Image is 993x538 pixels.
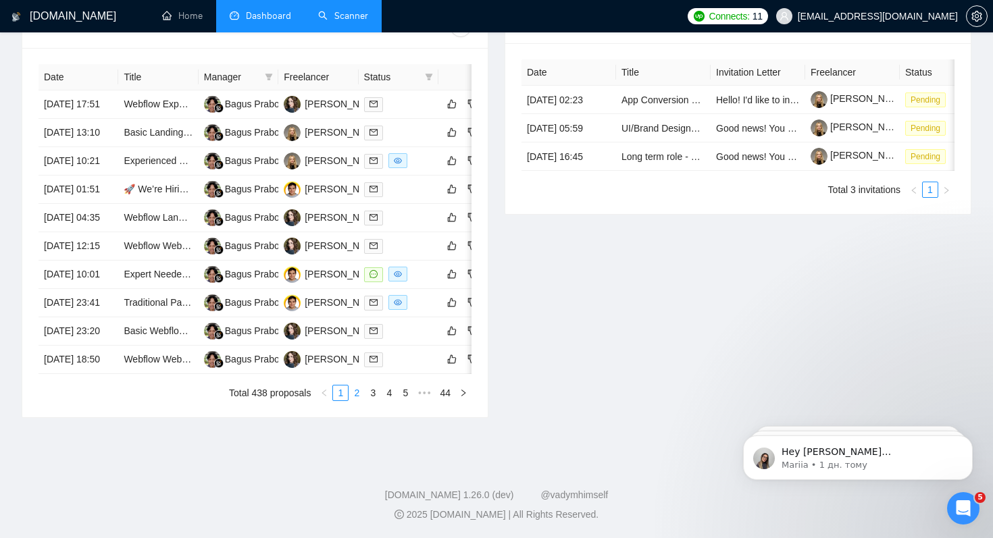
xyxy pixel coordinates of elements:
[162,10,203,22] a: homeHome
[370,213,378,221] span: mail
[521,86,616,114] td: [DATE] 02:23
[413,385,435,401] span: •••
[966,11,988,22] a: setting
[938,182,954,198] li: Next Page
[214,330,224,340] img: gigradar-bm.png
[278,64,358,90] th: Freelancer
[39,90,118,119] td: [DATE] 17:51
[811,148,827,165] img: c1hVMQCtOMKapdFdjXkaUVfdyz7ZD6UAeScp1Urofc7qjkw4SrIb6mTVYD0uaKuYv2
[284,209,301,226] img: VS
[214,160,224,169] img: gigradar-bm.png
[246,10,291,22] span: Dashboard
[459,389,467,397] span: right
[204,98,292,109] a: BPBagus Prabowo
[199,64,278,90] th: Manager
[284,323,301,340] img: VS
[284,126,382,137] a: VR[PERSON_NAME]
[447,99,457,109] span: like
[444,323,460,339] button: like
[447,325,457,336] span: like
[905,121,946,136] span: Pending
[780,11,789,21] span: user
[214,273,224,283] img: gigradar-bm.png
[225,238,292,253] div: Bagus Prabowo
[229,385,311,401] li: Total 438 proposals
[124,269,447,279] a: Expert Needed to Revamp Apparel Brand Website with AI-Generated Images
[910,186,918,194] span: left
[811,93,908,104] a: [PERSON_NAME]
[447,212,457,223] span: like
[447,127,457,138] span: like
[444,209,460,225] button: like
[230,11,239,20] span: dashboard
[204,266,221,283] img: BP
[214,302,224,311] img: gigradar-bm.png
[124,99,381,109] a: Webflow Expert Needed for Consultation on Website Glitches
[828,182,900,198] li: Total 3 invitations
[467,212,477,223] span: dislike
[118,261,198,289] td: Expert Needed to Revamp Apparel Brand Website with AI-Generated Images
[467,240,477,251] span: dislike
[118,64,198,90] th: Title
[905,94,951,105] a: Pending
[225,323,292,338] div: Bagus Prabowo
[413,385,435,401] li: Next 5 Pages
[305,238,382,253] div: [PERSON_NAME]
[540,489,608,500] a: @vadymhimself
[305,267,382,281] div: [PERSON_NAME]
[694,11,705,22] img: upwork-logo.png
[225,97,292,111] div: Bagus Prabowo
[938,182,954,198] button: right
[467,354,477,365] span: dislike
[284,266,301,283] img: EL
[305,182,382,196] div: [PERSON_NAME]
[464,96,480,112] button: dislike
[436,385,455,400] a: 44
[382,385,397,400] a: 4
[305,210,382,225] div: [PERSON_NAME]
[811,119,827,136] img: c1hVMQCtOMKapdFdjXkaUVfdyz7ZD6UAeScp1Urofc7qjkw4SrIb6mTVYD0uaKuYv2
[204,238,221,254] img: BP
[923,182,938,197] a: 1
[204,70,259,84] span: Manager
[370,157,378,165] span: mail
[214,217,224,226] img: gigradar-bm.png
[621,95,816,105] a: App Conversion Rate Optimisation A/B Testing
[284,240,382,250] a: VS[PERSON_NAME]
[305,97,382,111] div: [PERSON_NAME]
[118,147,198,176] td: Experienced Website Designer Needed for 24 Hour Turnaround
[435,385,455,401] li: 44
[39,147,118,176] td: [DATE] 10:21
[284,153,301,169] img: VR
[284,296,382,307] a: EL[PERSON_NAME]
[444,96,460,112] button: like
[370,128,378,136] span: mail
[621,151,808,162] a: Long term role - Head of Creative and UX/UI
[521,114,616,142] td: [DATE] 05:59
[723,407,993,502] iframe: Intercom notifications повідомлення
[204,126,292,137] a: BPBagus Prabowo
[464,266,480,282] button: dislike
[39,176,118,204] td: [DATE] 01:51
[284,294,301,311] img: EL
[398,385,413,400] a: 5
[225,125,292,140] div: Bagus Prabowo
[464,294,480,311] button: dislike
[204,124,221,141] img: BP
[124,155,390,166] a: Experienced Website Designer Needed for 24 Hour Turnaround
[284,353,382,364] a: VS[PERSON_NAME]
[370,242,378,250] span: mail
[214,245,224,254] img: gigradar-bm.png
[464,209,480,225] button: dislike
[39,64,118,90] th: Date
[947,492,979,524] iframe: Intercom live chat
[805,59,900,86] th: Freelancer
[905,122,951,133] a: Pending
[444,351,460,367] button: like
[124,325,228,336] a: Basic Webflow Redesign
[349,385,364,400] a: 2
[305,153,382,168] div: [PERSON_NAME]
[455,385,472,401] li: Next Page
[225,267,292,281] div: Bagus Prabowo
